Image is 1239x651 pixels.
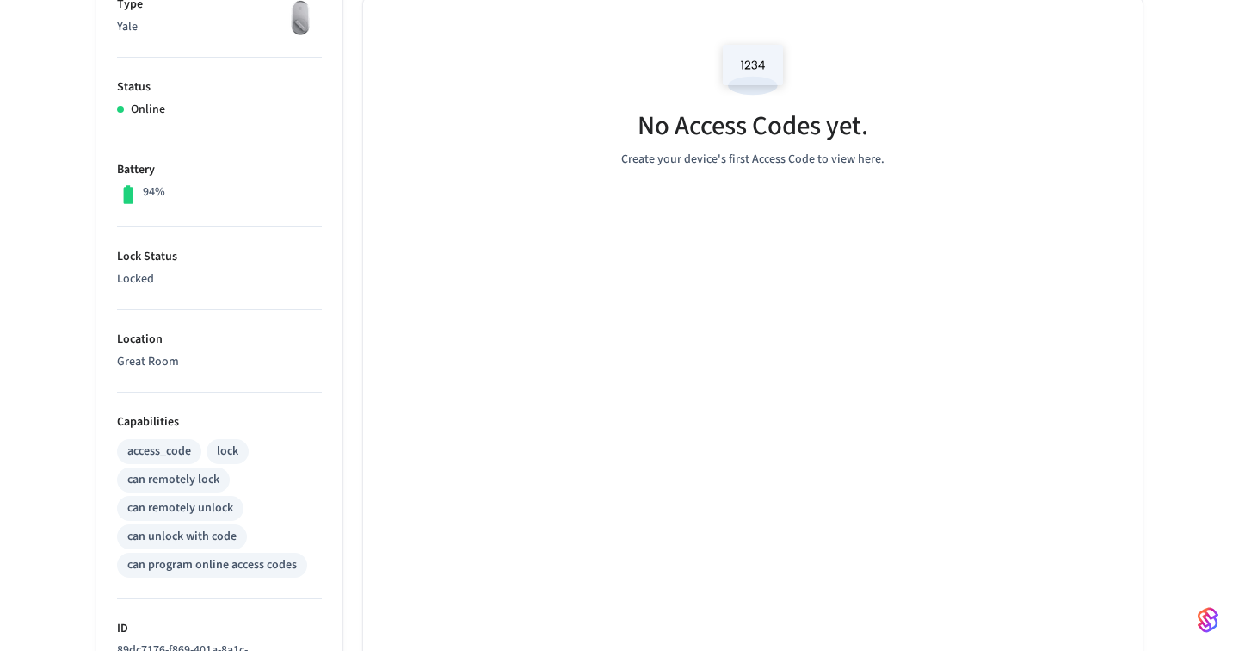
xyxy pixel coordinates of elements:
[217,443,238,461] div: lock
[1198,606,1218,634] img: SeamLogoGradient.69752ec5.svg
[117,331,322,349] p: Location
[127,471,219,489] div: can remotely lock
[117,413,322,431] p: Capabilities
[131,101,165,119] p: Online
[117,18,322,36] p: Yale
[117,161,322,179] p: Battery
[117,78,322,96] p: Status
[127,443,191,461] div: access_code
[143,183,165,201] p: 94%
[117,353,322,371] p: Great Room
[714,33,792,106] img: Access Codes Empty State
[621,151,885,169] p: Create your device's first Access Code to view here.
[127,556,297,574] div: can program online access codes
[638,108,868,144] h5: No Access Codes yet.
[117,270,322,288] p: Locked
[117,620,322,638] p: ID
[117,248,322,266] p: Lock Status
[127,499,233,518] div: can remotely unlock
[127,528,237,546] div: can unlock with code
